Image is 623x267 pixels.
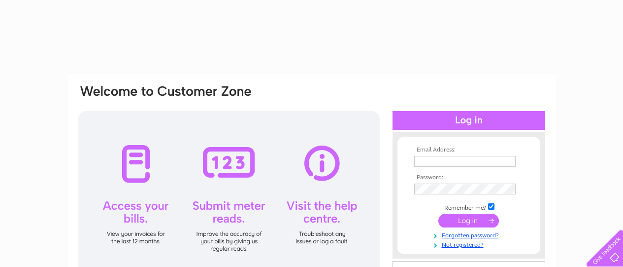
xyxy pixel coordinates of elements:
[412,174,526,181] th: Password:
[438,214,499,228] input: Submit
[414,239,526,249] a: Not registered?
[414,230,526,239] a: Forgotten password?
[412,202,526,212] td: Remember me?
[412,147,526,153] th: Email Address:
